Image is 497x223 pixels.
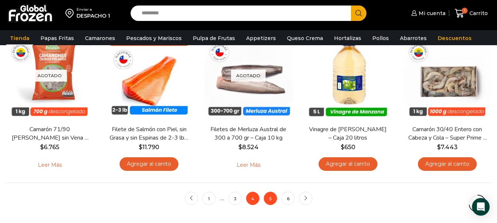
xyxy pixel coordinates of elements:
[109,125,189,142] a: Filete de Salmón con Piel, sin Grasa y sin Espinas de 2-3 lb – Premium – Caja 10 kg
[123,31,185,45] a: Pescados y Mariscos
[40,144,59,151] bdi: 6.765
[238,144,242,151] span: $
[308,125,388,142] a: Vinagre de [PERSON_NAME] – Caja 20 litros
[81,31,119,45] a: Camarones
[32,70,67,82] p: Agotado
[369,31,393,45] a: Pollos
[6,31,33,45] a: Tienda
[77,7,110,12] div: Enviar a
[238,144,259,151] bdi: 8.524
[231,70,266,82] p: Agotado
[26,157,73,173] a: Leé más sobre “Camarón 71/90 Crudo Pelado sin Vena - Silver - Caja 10 kg”
[120,157,178,171] a: Agregar al carrito: “Filete de Salmón con Piel, sin Grasa y sin Espinas de 2-3 lb - Premium - Caj...
[409,6,445,21] a: Mi cuenta
[264,192,277,205] a: 5
[139,144,142,151] span: $
[189,31,239,45] a: Pulpa de Frutas
[246,192,259,205] span: 4
[228,192,242,205] a: 3
[65,7,77,19] img: address-field-icon.svg
[202,192,216,205] a: 1
[341,144,344,151] span: $
[319,157,377,171] a: Agregar al carrito: “Vinagre de Manzana Higueras - Caja 20 litros”
[434,31,475,45] a: Descuentos
[418,157,477,171] a: Agregar al carrito: “Camarón 30/40 Entero con Cabeza y Cola - Super Prime - Caja 10 kg”
[408,125,487,142] a: Camarón 30/40 Entero con Cabeza y Cola – Super Prime – Caja 10 kg
[437,144,458,151] bdi: 7.443
[77,12,110,19] div: DESPACHO 1
[139,144,159,151] bdi: 11.790
[283,31,327,45] a: Queso Crema
[341,144,355,151] bdi: 650
[242,31,280,45] a: Appetizers
[220,195,224,202] span: …
[468,10,488,17] span: Carrito
[462,8,468,14] span: 1
[330,31,365,45] a: Hortalizas
[472,198,490,216] div: Open Intercom Messenger
[351,6,366,21] button: Search button
[37,31,78,45] a: Papas Fritas
[437,144,441,151] span: $
[281,192,295,205] a: 6
[396,31,430,45] a: Abarrotes
[10,125,89,142] a: Camarón 71/90 [PERSON_NAME] sin Vena – Silver – Caja 10 kg
[453,5,490,22] a: 1 Carrito
[417,10,445,17] span: Mi cuenta
[40,144,44,151] span: $
[225,157,272,173] a: Leé más sobre “Filetes de Merluza Austral de 300 a 700 gr - Caja 10 kg”
[209,125,288,142] a: Filetes de Merluza Austral de 300 a 700 gr – Caja 10 kg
